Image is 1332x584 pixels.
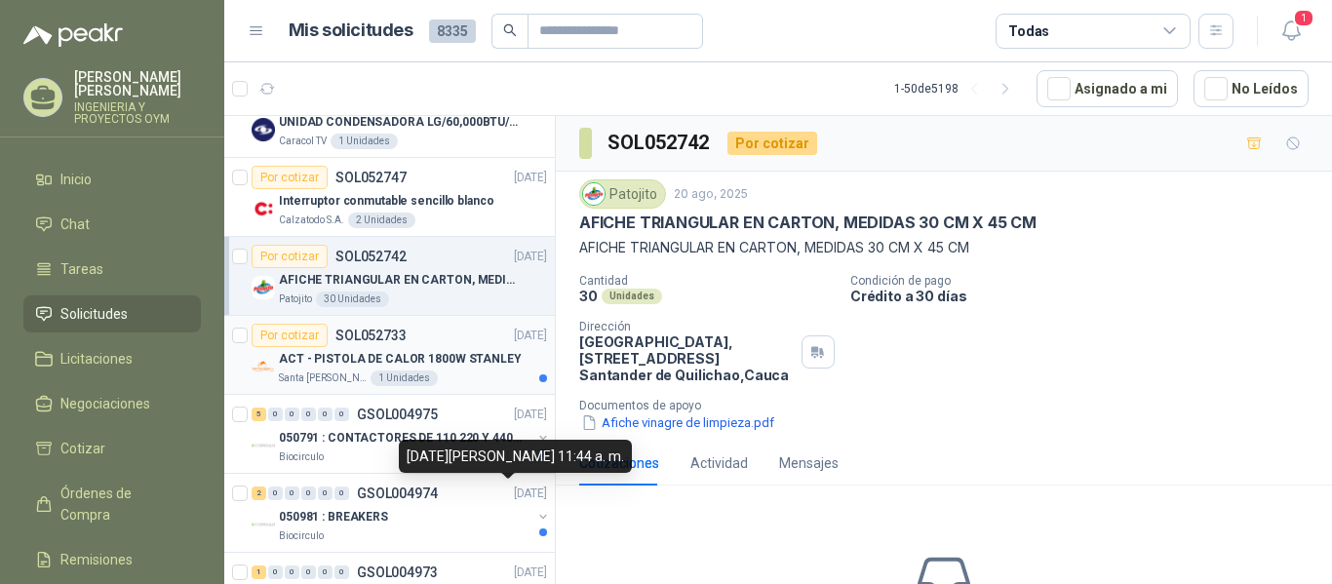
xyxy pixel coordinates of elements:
[1293,9,1314,27] span: 1
[279,192,493,211] p: Interruptor conmutable sencillo blanco
[514,169,547,187] p: [DATE]
[357,565,438,579] p: GSOL004973
[252,434,275,457] img: Company Logo
[279,370,367,386] p: Santa [PERSON_NAME]
[285,487,299,500] div: 0
[301,487,316,500] div: 0
[579,399,1324,412] p: Documentos de apoyo
[23,23,123,47] img: Logo peakr
[60,483,182,526] span: Órdenes de Compra
[252,408,266,421] div: 5
[279,449,324,465] p: Biocirculo
[579,333,794,383] p: [GEOGRAPHIC_DATA], [STREET_ADDRESS] Santander de Quilichao , Cauca
[514,564,547,582] p: [DATE]
[894,73,1021,104] div: 1 - 50 de 5198
[331,134,398,149] div: 1 Unidades
[252,482,551,544] a: 2 0 0 0 0 0 GSOL004974[DATE] Company Logo050981 : BREAKERSBiocirculo
[1273,14,1309,49] button: 1
[60,169,92,190] span: Inicio
[23,385,201,422] a: Negociaciones
[318,565,333,579] div: 0
[252,355,275,378] img: Company Logo
[23,251,201,288] a: Tareas
[224,316,555,395] a: Por cotizarSOL052733[DATE] Company LogoACT - PISTOLA DE CALOR 1800W STANLEYSanta [PERSON_NAME]1 U...
[503,23,517,37] span: search
[357,408,438,421] p: GSOL004975
[252,324,328,347] div: Por cotizar
[429,19,476,43] span: 8335
[607,128,712,158] h3: SOL052742
[268,408,283,421] div: 0
[268,487,283,500] div: 0
[779,452,839,474] div: Mensajes
[279,113,522,132] p: UNIDAD CONDENSADORA LG/60,000BTU/220V/R410A: I
[23,295,201,332] a: Solicitudes
[514,406,547,424] p: [DATE]
[252,166,328,189] div: Por cotizar
[335,329,407,342] p: SOL052733
[674,185,748,204] p: 20 ago, 2025
[579,320,794,333] p: Dirección
[279,134,327,149] p: Caracol TV
[289,17,413,45] h1: Mis solicitudes
[335,250,407,263] p: SOL052742
[371,370,438,386] div: 1 Unidades
[357,487,438,500] p: GSOL004974
[252,565,266,579] div: 1
[23,206,201,243] a: Chat
[602,289,662,304] div: Unidades
[60,393,150,414] span: Negociaciones
[514,485,547,503] p: [DATE]
[1008,20,1049,42] div: Todas
[579,274,835,288] p: Cantidad
[850,288,1324,304] p: Crédito a 30 días
[60,258,103,280] span: Tareas
[579,288,598,304] p: 30
[279,429,522,448] p: 050791 : CONTACTORES DE 110 220 Y 440 V
[850,274,1324,288] p: Condición de pago
[334,487,349,500] div: 0
[301,408,316,421] div: 0
[252,487,266,500] div: 2
[60,214,90,235] span: Chat
[224,237,555,316] a: Por cotizarSOL052742[DATE] Company LogoAFICHE TRIANGULAR EN CARTON, MEDIDAS 30 CM X 45 CMPatojito...
[335,171,407,184] p: SOL052747
[60,549,133,570] span: Remisiones
[727,132,817,155] div: Por cotizar
[23,430,201,467] a: Cotizar
[23,161,201,198] a: Inicio
[23,475,201,533] a: Órdenes de Compra
[60,438,105,459] span: Cotizar
[252,197,275,220] img: Company Logo
[23,541,201,578] a: Remisiones
[583,183,605,205] img: Company Logo
[279,350,522,369] p: ACT - PISTOLA DE CALOR 1800W STANLEY
[334,408,349,421] div: 0
[224,158,555,237] a: Por cotizarSOL052747[DATE] Company LogoInterruptor conmutable sencillo blancoCalzatodo S.A.2 Unid...
[252,276,275,299] img: Company Logo
[279,508,388,526] p: 050981 : BREAKERS
[301,565,316,579] div: 0
[279,292,312,307] p: Patojito
[579,179,666,209] div: Patojito
[279,213,344,228] p: Calzatodo S.A.
[316,292,389,307] div: 30 Unidades
[252,403,551,465] a: 5 0 0 0 0 0 GSOL004975[DATE] Company Logo050791 : CONTACTORES DE 110 220 Y 440 VBiocirculo
[318,408,333,421] div: 0
[318,487,333,500] div: 0
[279,528,324,544] p: Biocirculo
[1037,70,1178,107] button: Asignado a mi
[514,248,547,266] p: [DATE]
[60,348,133,370] span: Licitaciones
[252,118,275,141] img: Company Logo
[252,245,328,268] div: Por cotizar
[279,271,522,290] p: AFICHE TRIANGULAR EN CARTON, MEDIDAS 30 CM X 45 CM
[268,565,283,579] div: 0
[1194,70,1309,107] button: No Leídos
[579,452,659,474] div: Cotizaciones
[74,101,201,125] p: INGENIERIA Y PROYECTOS OYM
[74,70,201,97] p: [PERSON_NAME] [PERSON_NAME]
[252,513,275,536] img: Company Logo
[285,408,299,421] div: 0
[348,213,415,228] div: 2 Unidades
